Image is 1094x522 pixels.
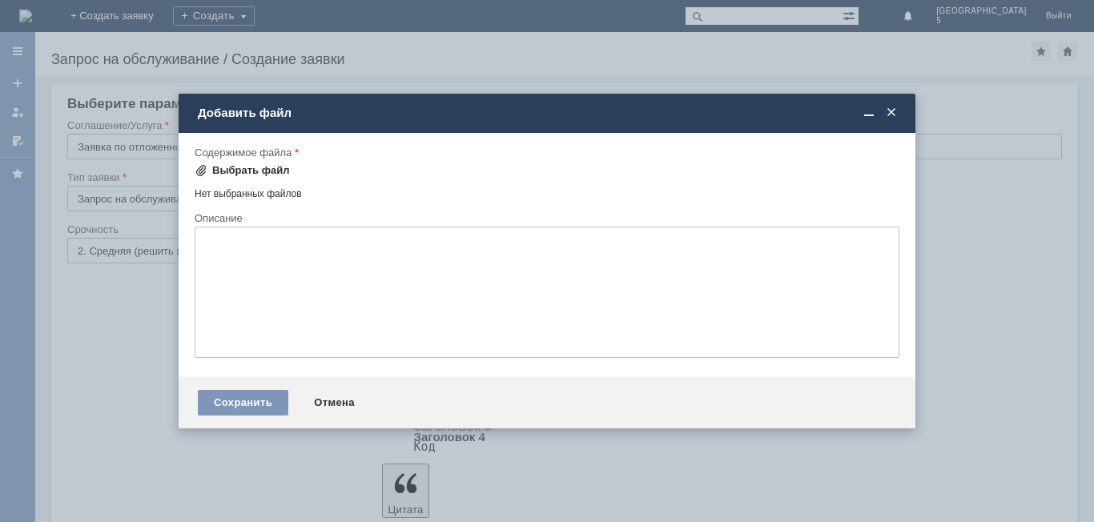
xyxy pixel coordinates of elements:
div: [PERSON_NAME]/ [PERSON_NAME] удалить отложенный чек за [DATE] [6,6,234,32]
div: Описание [195,213,896,223]
div: Содержимое файла [195,147,896,158]
span: Закрыть [883,106,899,120]
div: Добавить файл [198,106,899,120]
span: Свернуть (Ctrl + M) [861,106,877,120]
div: Нет выбранных файлов [195,182,899,200]
div: Выбрать файл [212,164,290,177]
